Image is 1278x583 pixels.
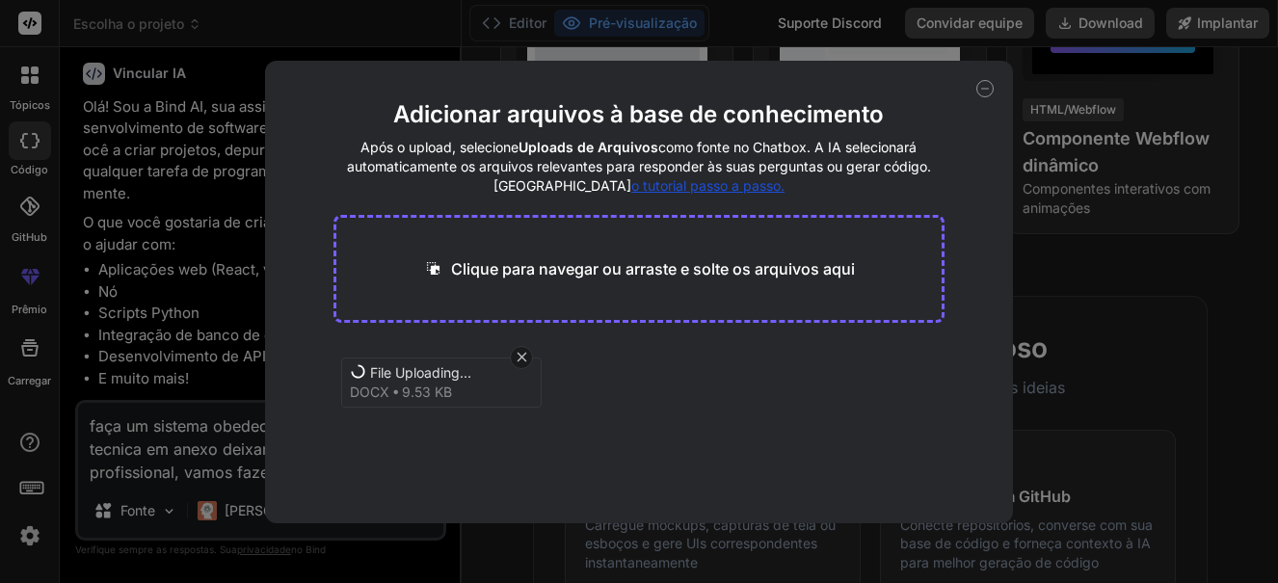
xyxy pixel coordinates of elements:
font: como fonte no Chatbox. A IA selecionará automaticamente os arquivos relevantes para responder às ... [347,139,931,194]
span: File Uploading... [370,363,524,383]
font: o tutorial passo a passo. [631,177,785,194]
span: 9.53 KB [402,383,452,402]
font: Adicionar arquivos à base de conhecimento [393,100,884,128]
font: Após o upload, selecione [360,139,519,155]
font: Uploads de Arquivos [519,139,658,155]
font: Clique para navegar ou arraste e solte os arquivos aqui [451,259,855,278]
span: docx [350,383,389,402]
